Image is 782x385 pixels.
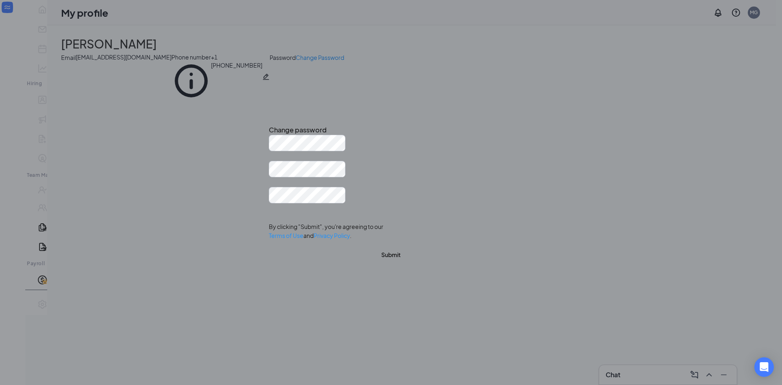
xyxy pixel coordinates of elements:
div: Open Intercom Messenger [754,357,774,377]
h3: Change password [269,125,327,135]
div: By clicking "Submit", you're agreeing to our and . [269,222,513,240]
button: Submit [269,250,513,259]
a: Terms of Use [269,232,303,239]
a: Privacy Policy [314,232,350,239]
